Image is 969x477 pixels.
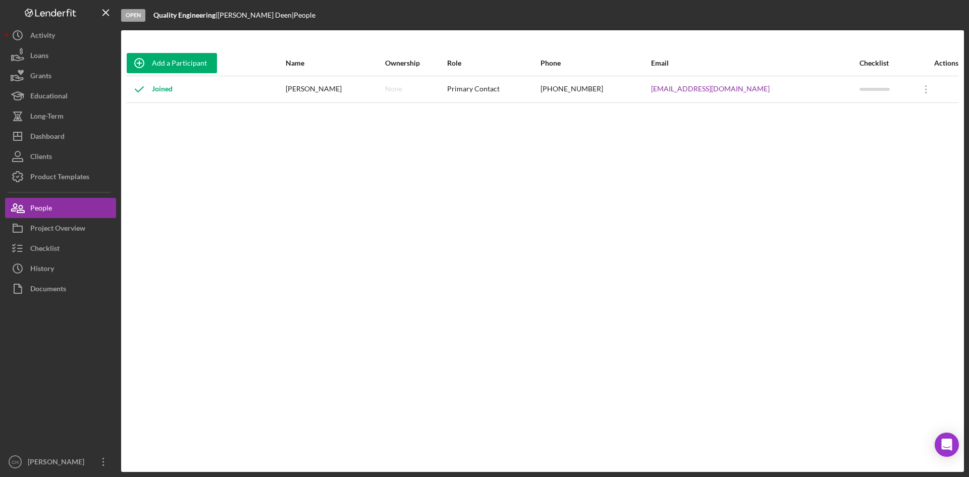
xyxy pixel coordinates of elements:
div: Educational [30,86,68,109]
button: Documents [5,279,116,299]
div: Long-Term [30,106,64,129]
div: Joined [127,77,173,102]
div: Dashboard [30,126,65,149]
div: Email [651,59,858,67]
div: Open Intercom Messenger [935,433,959,457]
div: History [30,258,54,281]
button: Project Overview [5,218,116,238]
div: Clients [30,146,52,169]
button: Add a Participant [127,53,217,73]
div: Documents [30,279,66,301]
div: Project Overview [30,218,85,241]
div: None [385,85,402,93]
button: Dashboard [5,126,116,146]
div: Activity [30,25,55,48]
button: Educational [5,86,116,106]
button: History [5,258,116,279]
div: Name [286,59,384,67]
div: People [294,11,315,19]
div: Loans [30,45,48,68]
div: Grants [30,66,51,88]
div: [PERSON_NAME] [286,77,384,102]
div: Primary Contact [447,77,539,102]
div: [PHONE_NUMBER] [541,77,650,102]
div: | [153,11,218,19]
button: Activity [5,25,116,45]
div: Role [447,59,539,67]
div: Checklist [30,238,60,261]
div: Actions [913,59,958,67]
button: Long-Term [5,106,116,126]
div: Phone [541,59,650,67]
button: People [5,198,116,218]
a: [EMAIL_ADDRESS][DOMAIN_NAME] [651,85,770,93]
div: Checklist [859,59,913,67]
button: Loans [5,45,116,66]
button: Grants [5,66,116,86]
b: Quality Engineering [153,11,216,19]
button: Clients [5,146,116,167]
button: Product Templates [5,167,116,187]
div: Add a Participant [152,53,207,73]
text: CH [12,459,19,465]
button: Checklist [5,238,116,258]
div: [PERSON_NAME] [25,452,91,474]
div: Product Templates [30,167,89,189]
div: [PERSON_NAME] Deen | [218,11,294,19]
div: Open [121,9,145,22]
div: Ownership [385,59,447,67]
div: People [30,198,52,221]
button: CH[PERSON_NAME] [5,452,116,472]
